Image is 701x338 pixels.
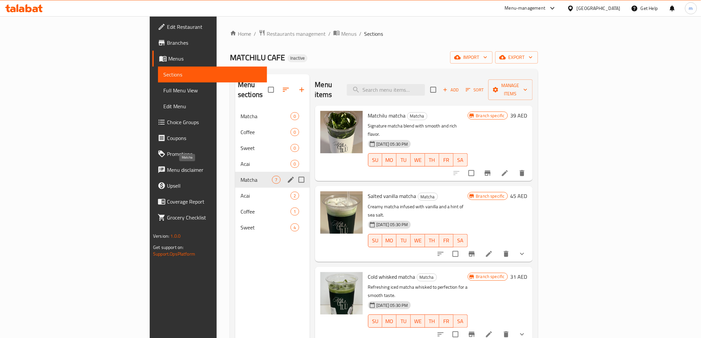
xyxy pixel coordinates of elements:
span: SU [371,316,380,326]
span: Manage items [494,81,527,98]
span: SU [371,236,380,245]
div: Inactive [288,54,307,62]
button: FR [439,314,454,328]
span: Choice Groups [167,118,261,126]
span: Acai [241,160,291,168]
span: 4 [291,224,298,231]
span: TU [399,236,408,245]
span: Sort sections [278,82,294,98]
span: Promotions [167,150,261,158]
span: Branches [167,39,261,47]
button: TH [425,314,439,328]
button: SU [368,234,383,247]
p: Creamy matcha infused with vanilla and a hint of sea salt. [368,203,468,219]
div: Coffee1 [235,204,309,219]
img: Salted vanilla matcha [320,191,363,234]
a: Branches [152,35,267,51]
span: FR [442,155,451,165]
a: Menu disclaimer [152,162,267,178]
p: Signature matcha blend with smooth and rich flavor. [368,122,468,138]
span: SA [456,155,465,165]
button: SU [368,153,383,167]
span: [DATE] 05:30 PM [374,302,411,309]
span: TH [428,316,437,326]
button: WE [411,314,425,328]
a: Edit Menu [158,98,267,114]
a: Coverage Report [152,194,267,210]
span: Matcha [241,176,272,184]
span: SU [371,155,380,165]
span: MO [385,236,394,245]
a: Sections [158,67,267,82]
button: delete [514,165,530,181]
a: Choice Groups [152,114,267,130]
div: items [291,208,299,216]
button: TU [397,314,411,328]
span: Restaurants management [267,30,326,38]
span: SA [456,316,465,326]
span: 2 [291,193,298,199]
span: Cold whisked matcha [368,272,415,282]
a: Menus [152,51,267,67]
span: 0 [291,145,298,151]
button: WE [411,234,425,247]
span: Add [442,86,460,94]
div: Sweet4 [235,219,309,235]
span: 1 [291,209,298,215]
div: items [291,112,299,120]
span: 7 [272,177,280,183]
span: export [501,53,533,62]
span: Branch specific [473,113,508,119]
div: Matcha0 [235,108,309,124]
button: delete [498,246,514,262]
input: search [347,84,425,96]
span: SA [456,236,465,245]
span: WE [413,236,422,245]
span: Branch specific [473,193,508,199]
span: WE [413,316,422,326]
span: Edit Restaurant [167,23,261,31]
span: Menus [341,30,356,38]
button: Add section [294,82,310,98]
button: MO [382,153,397,167]
h6: 31 AED [511,272,527,281]
h6: 39 AED [511,111,527,120]
div: items [291,192,299,200]
span: Salted vanilla matcha [368,191,416,201]
span: Sweet [241,223,291,231]
button: SA [454,314,468,328]
svg: Show Choices [518,250,526,258]
span: Menu disclaimer [167,166,261,174]
span: Branch specific [473,273,508,280]
span: Matcha [407,112,427,120]
div: Coffee0 [235,124,309,140]
span: TU [399,155,408,165]
span: 1.0.0 [171,232,181,240]
span: TU [399,316,408,326]
button: TH [425,153,439,167]
span: Sections [163,71,261,78]
div: Menu-management [505,4,546,12]
div: Sweet0 [235,140,309,156]
span: Matcha [417,273,437,281]
a: Restaurants management [259,29,326,38]
button: TH [425,234,439,247]
button: WE [411,153,425,167]
li: / [328,30,331,38]
span: Menus [168,55,261,63]
span: Coupons [167,134,261,142]
button: MO [382,314,397,328]
span: import [456,53,487,62]
span: Sort [466,86,484,94]
span: FR [442,316,451,326]
a: Promotions [152,146,267,162]
button: TU [397,153,411,167]
span: WE [413,155,422,165]
span: Select to update [449,247,462,261]
span: TH [428,236,437,245]
span: Add item [440,85,461,95]
span: Matcha [241,112,291,120]
button: export [495,51,538,64]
